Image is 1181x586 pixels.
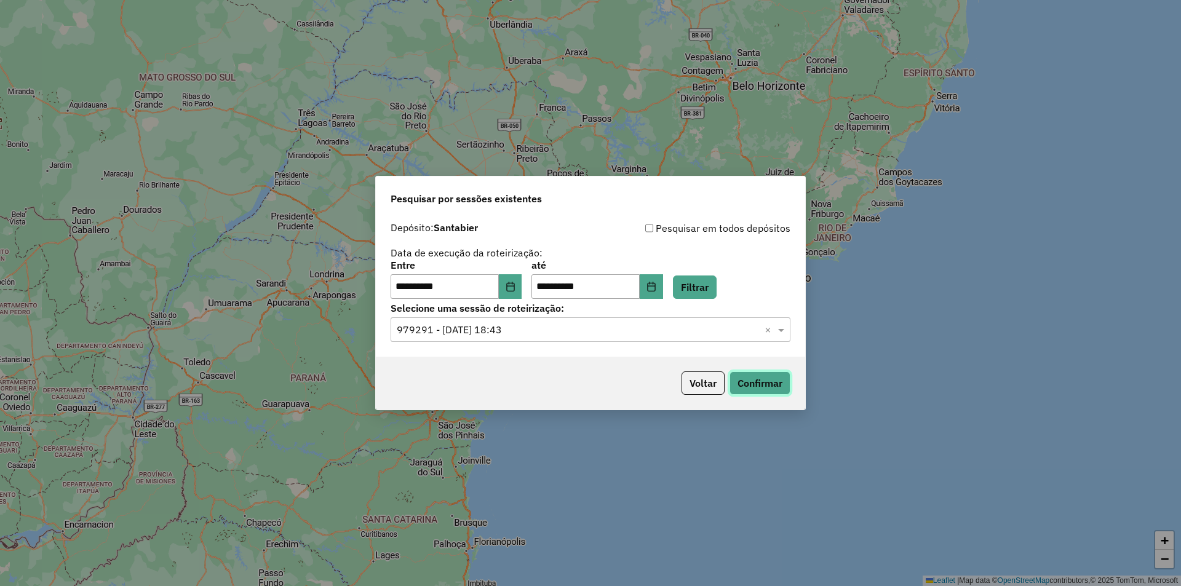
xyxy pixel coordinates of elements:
span: Pesquisar por sessões existentes [391,191,542,206]
label: até [531,258,662,272]
label: Selecione uma sessão de roteirização: [391,301,790,315]
strong: Santabier [434,221,478,234]
button: Filtrar [673,275,717,299]
span: Clear all [765,322,775,337]
button: Choose Date [499,274,522,299]
button: Confirmar [730,371,790,395]
div: Pesquisar em todos depósitos [590,221,790,236]
button: Voltar [682,371,725,395]
button: Choose Date [640,274,663,299]
label: Depósito: [391,220,478,235]
label: Entre [391,258,522,272]
label: Data de execução da roteirização: [391,245,543,260]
